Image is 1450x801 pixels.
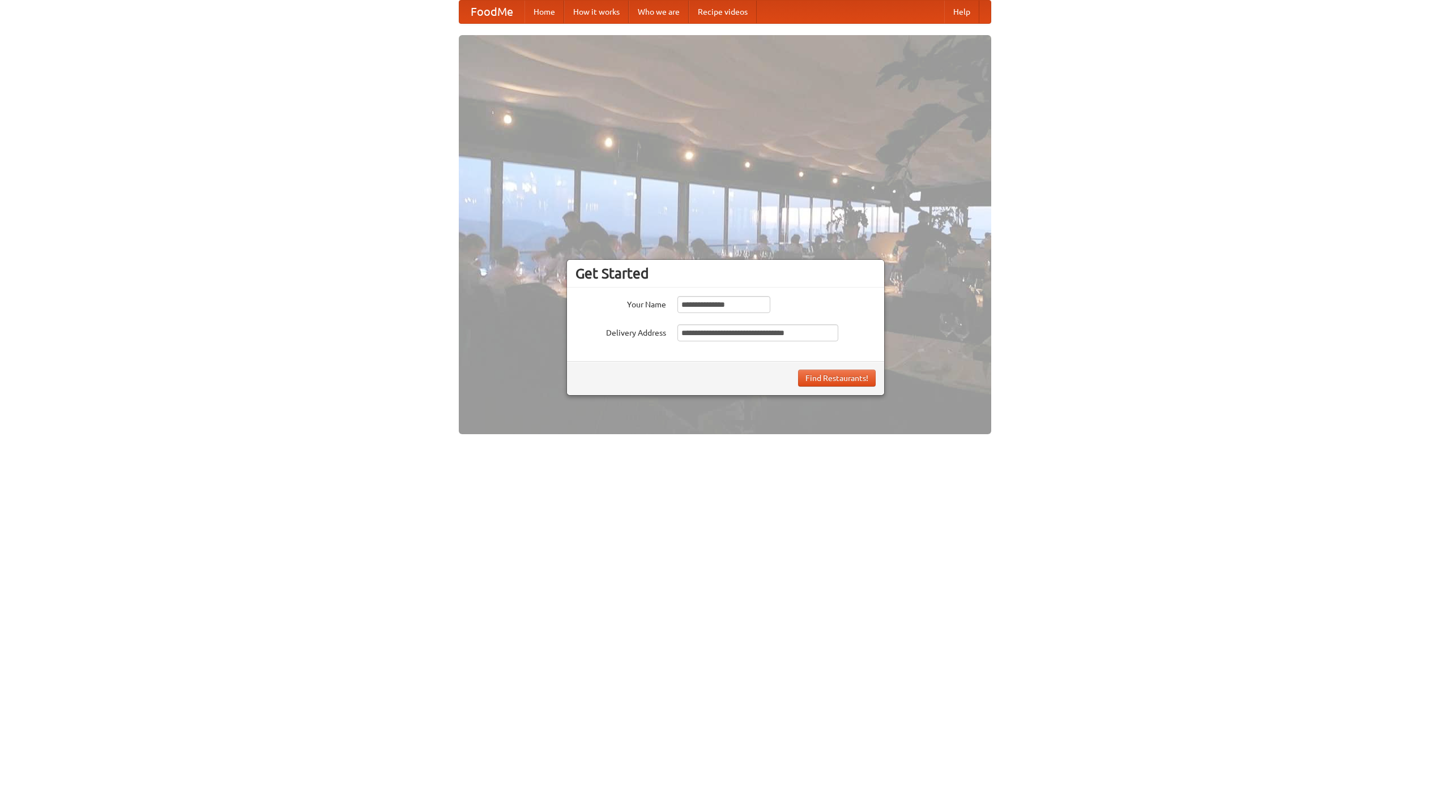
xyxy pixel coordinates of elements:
a: FoodMe [459,1,524,23]
a: How it works [564,1,629,23]
button: Find Restaurants! [798,370,876,387]
h3: Get Started [575,265,876,282]
a: Recipe videos [689,1,757,23]
a: Home [524,1,564,23]
a: Who we are [629,1,689,23]
label: Your Name [575,296,666,310]
a: Help [944,1,979,23]
label: Delivery Address [575,324,666,339]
